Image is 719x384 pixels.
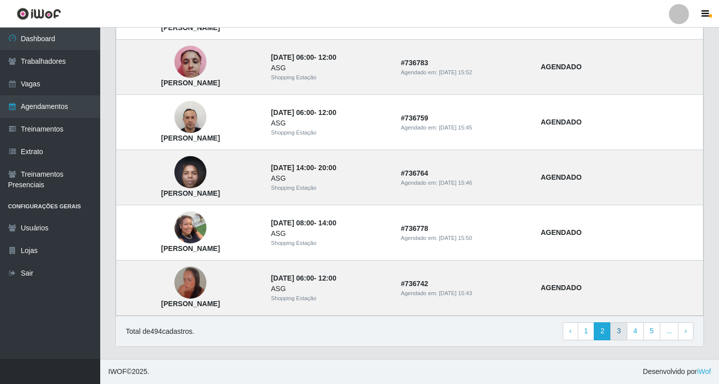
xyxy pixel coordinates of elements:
div: ASG [271,118,389,129]
img: Francisco das Chagas da Cunha [174,96,206,139]
time: [DATE] 14:00 [271,164,314,172]
strong: AGENDADO [541,118,582,126]
strong: AGENDADO [541,63,582,71]
strong: # 736778 [401,224,428,232]
strong: - [271,53,336,61]
div: Agendado em: [401,234,529,242]
time: [DATE] 15:45 [439,124,472,131]
strong: # 736742 [401,280,428,288]
img: Alana Tainara De Luna Freire [174,206,206,249]
img: Sueli alves de oliveira silva correia [174,254,206,311]
a: 5 [643,322,660,340]
a: 2 [594,322,611,340]
strong: # 736764 [401,169,428,177]
div: ASG [271,63,389,73]
a: Next [678,322,693,340]
a: Previous [563,322,578,340]
div: Agendado em: [401,123,529,132]
time: [DATE] 15:46 [439,180,472,186]
time: [DATE] 15:43 [439,290,472,296]
time: 12:00 [318,274,336,282]
strong: # 736783 [401,59,428,67]
time: [DATE] 06:00 [271,108,314,116]
nav: pagination [563,322,693,340]
time: 12:00 [318,53,336,61]
img: Ana paula calixto de lima [174,151,206,194]
time: 20:00 [318,164,336,172]
div: Shopping Estação [271,294,389,303]
span: ‹ [569,327,572,335]
strong: [PERSON_NAME] [161,189,220,197]
img: CoreUI Logo [17,8,61,20]
img: Juliane Rodrigues da Silva [174,41,206,83]
span: Desenvolvido por [643,366,711,377]
a: 4 [627,322,644,340]
strong: [PERSON_NAME] [161,79,220,87]
div: ASG [271,228,389,239]
div: Agendado em: [401,68,529,77]
div: Shopping Estação [271,239,389,247]
strong: AGENDADO [541,173,582,181]
time: [DATE] 15:50 [439,235,472,241]
time: [DATE] 06:00 [271,274,314,282]
time: 14:00 [318,219,336,227]
time: [DATE] 15:52 [439,69,472,75]
div: ASG [271,284,389,294]
strong: # 736759 [401,114,428,122]
strong: - [271,108,336,116]
div: Agendado em: [401,179,529,187]
span: › [684,327,687,335]
time: [DATE] 08:00 [271,219,314,227]
div: Agendado em: [401,289,529,298]
a: ... [660,322,679,340]
a: 1 [578,322,595,340]
span: IWOF [108,367,127,375]
strong: AGENDADO [541,228,582,236]
div: ASG [271,173,389,184]
strong: [PERSON_NAME] [161,134,220,142]
strong: [PERSON_NAME] [161,300,220,308]
strong: [PERSON_NAME] [161,244,220,252]
strong: - [271,219,336,227]
a: iWof [697,367,711,375]
strong: AGENDADO [541,284,582,292]
time: [DATE] 06:00 [271,53,314,61]
div: Shopping Estação [271,73,389,82]
time: 12:00 [318,108,336,116]
span: © 2025 . [108,366,149,377]
div: Shopping Estação [271,129,389,137]
div: Shopping Estação [271,184,389,192]
p: Total de 494 cadastros. [126,326,194,337]
strong: - [271,164,336,172]
strong: [PERSON_NAME] [161,24,220,32]
strong: - [271,274,336,282]
a: 3 [610,322,627,340]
